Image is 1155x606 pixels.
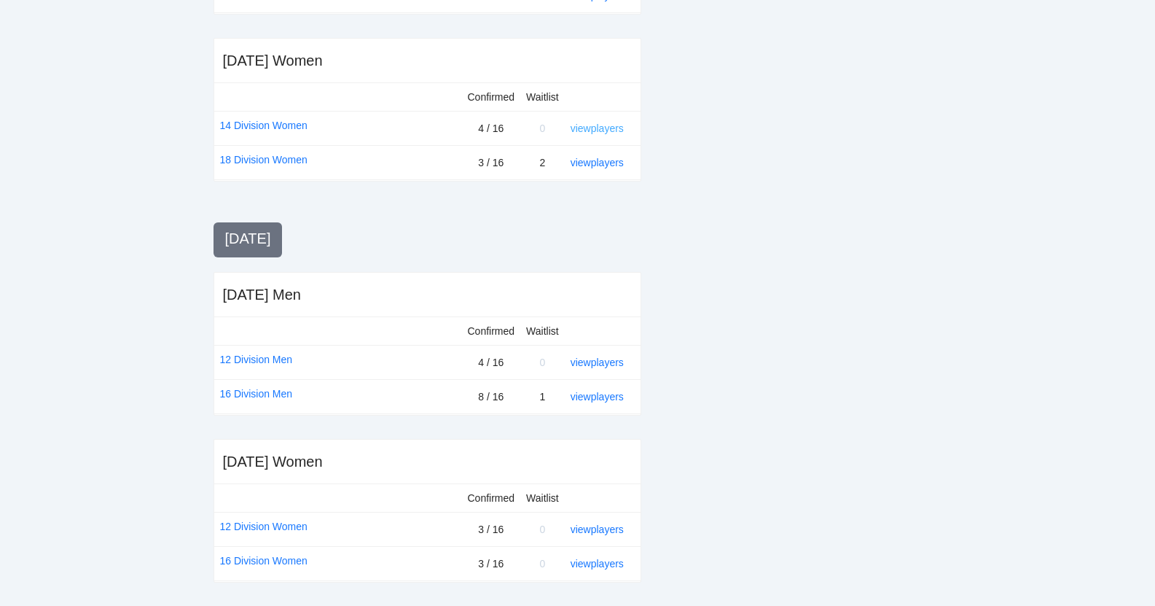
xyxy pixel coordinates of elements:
span: 0 [539,123,545,134]
a: view players [571,357,624,368]
td: 1 [520,380,565,414]
div: Waitlist [526,323,559,339]
a: 12 Division Women [220,518,308,535]
div: [DATE] Women [223,50,323,71]
div: Waitlist [526,89,559,105]
div: [DATE] Women [223,451,323,472]
span: 0 [539,524,545,535]
a: 12 Division Men [220,351,293,368]
a: 14 Division Women [220,117,308,133]
div: Confirmed [468,323,515,339]
td: 3 / 16 [462,513,521,547]
a: 18 Division Women [220,152,308,168]
td: 4 / 16 [462,346,521,380]
td: 8 / 16 [462,380,521,414]
a: 16 Division Women [220,553,308,569]
a: view players [571,391,624,403]
td: 3 / 16 [462,146,521,180]
span: [DATE] [225,230,271,246]
a: view players [571,157,624,168]
a: view players [571,123,624,134]
a: view players [571,524,624,535]
td: 4 / 16 [462,112,521,146]
td: 2 [520,146,565,180]
div: [DATE] Men [223,284,301,305]
div: Confirmed [468,89,515,105]
div: Confirmed [468,490,515,506]
span: 0 [539,357,545,368]
div: Waitlist [526,490,559,506]
span: 0 [539,558,545,570]
td: 3 / 16 [462,547,521,581]
a: 16 Division Men [220,386,293,402]
a: view players [571,558,624,570]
